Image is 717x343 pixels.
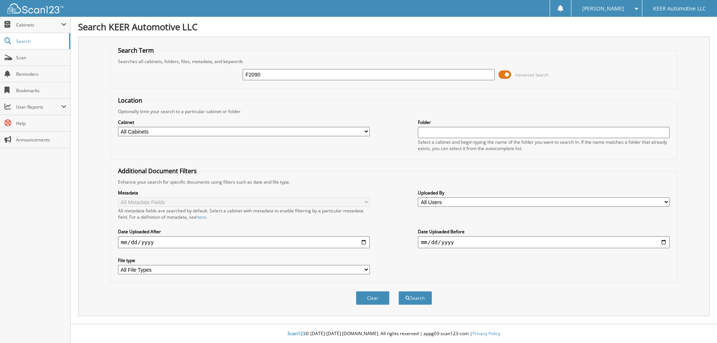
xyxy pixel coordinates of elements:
span: Bookmarks [16,87,66,94]
button: Clear [356,291,389,305]
span: Reminders [16,71,66,77]
a: Privacy Policy [472,330,500,337]
legend: Search Term [114,46,158,54]
label: Metadata [118,190,370,196]
a: here [196,214,206,220]
h1: Search KEER Automotive LLC [78,21,710,33]
button: Search [398,291,432,305]
label: Folder [418,119,670,125]
div: Searches all cabinets, folders, files, metadata, and keywords [114,58,674,65]
label: Date Uploaded Before [418,228,670,235]
span: User Reports [16,104,61,110]
div: Enhance your search for specific documents using filters such as date and file type. [114,179,674,185]
span: Search [16,38,65,44]
div: Select a cabinet and begin typing the name of the folder you want to search in. If the name match... [418,139,670,152]
label: Date Uploaded After [118,228,370,235]
span: [PERSON_NAME] [582,6,624,11]
img: scan123-logo-white.svg [7,3,63,13]
iframe: Chat Widget [680,307,717,343]
label: Cabinet [118,119,370,125]
span: Help [16,120,66,127]
div: © [DATE]-[DATE] [DOMAIN_NAME]. All rights reserved | appg03-scan123-com | [71,325,717,343]
legend: Location [114,96,146,105]
span: Scan [16,54,66,61]
span: Advanced Search [515,72,549,78]
span: Announcements [16,137,66,143]
label: Uploaded By [418,190,670,196]
input: start [118,236,370,248]
input: end [418,236,670,248]
span: Cabinets [16,22,61,28]
div: All metadata fields are searched by default. Select a cabinet with metadata to enable filtering b... [118,208,370,220]
label: File type [118,257,370,264]
div: Optionally limit your search to a particular cabinet or folder [114,108,674,115]
span: Scan123 [288,330,305,337]
legend: Additional Document Filters [114,167,201,175]
span: KEER Automotive LLC [653,6,706,11]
